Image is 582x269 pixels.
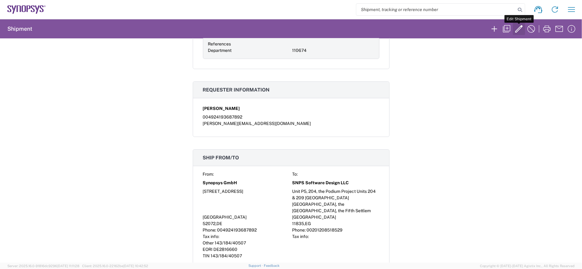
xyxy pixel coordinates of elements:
[292,172,298,177] span: To:
[203,234,220,239] span: Tax info:
[203,120,379,127] div: [PERSON_NAME][EMAIL_ADDRESS][DOMAIN_NAME]
[7,25,32,33] h2: Shipment
[217,221,223,226] span: DE
[248,264,264,267] a: Support
[292,215,336,220] span: [GEOGRAPHIC_DATA]
[203,253,210,258] span: TIN
[203,240,214,245] span: Other
[292,201,379,214] div: [GEOGRAPHIC_DATA], the [GEOGRAPHIC_DATA], the Fifth Settlem
[203,188,290,201] div: [STREET_ADDRESS]
[203,114,379,120] div: 004924193687892
[216,221,217,226] span: ,
[203,228,216,232] span: Phone:
[203,155,239,161] span: Ship from/to
[307,228,343,232] span: 00201208518529
[123,264,148,268] span: [DATE] 10:42:52
[203,180,237,186] span: Synopsys GmbH
[203,221,216,226] span: 52072
[264,264,279,267] a: Feedback
[292,228,306,232] span: Phone:
[211,253,242,258] span: 143/184/40507
[292,188,379,201] div: Unit P5, 204, the Podium Project Units 204 & 209 [GEOGRAPHIC_DATA]
[217,228,257,232] span: 004924193687892
[203,87,270,93] span: Requester information
[203,105,240,112] span: [PERSON_NAME]
[292,180,349,186] span: SNPS Software Design LLC
[82,264,148,268] span: Client: 2025.16.0-22162be
[203,215,247,220] span: [GEOGRAPHIC_DATA]
[214,247,238,252] span: DE2816660
[480,263,575,269] span: Copyright © [DATE]-[DATE] Agistix Inc., All Rights Reserved
[7,264,79,268] span: Server: 2025.16.0-91816dc9296
[304,221,305,226] span: ,
[356,4,516,15] input: Shipment, tracking or reference number
[208,41,231,46] span: References
[292,234,309,239] span: Tax info:
[203,247,213,252] span: EORI
[215,240,246,245] span: 143/184/40507
[305,221,311,226] span: EG
[292,47,374,54] div: 110674
[292,221,304,226] span: 11835
[57,264,79,268] span: [DATE] 11:11:28
[208,47,290,54] div: Department
[203,172,214,177] span: From:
